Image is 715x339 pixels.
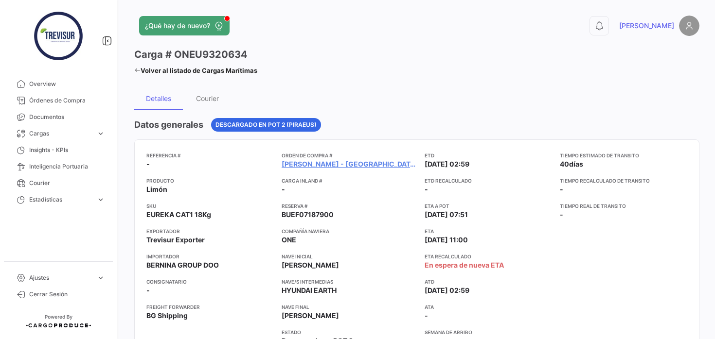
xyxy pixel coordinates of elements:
app-card-info-title: ETA [425,227,552,235]
app-card-info-title: ETA a POT [425,202,552,210]
span: - [425,185,428,193]
span: expand_more [96,273,105,282]
span: días [569,160,583,168]
app-card-info-title: Producto [146,177,274,185]
span: Estadísticas [29,195,92,204]
div: Courier [196,94,219,102]
span: ¿Qué hay de nuevo? [145,21,210,31]
a: Inteligencia Portuaria [8,158,109,175]
span: BERNINA GROUP DOO [146,260,219,270]
span: Limón [146,185,167,194]
a: Órdenes de Compra [8,92,109,109]
app-card-info-title: Consignatario [146,278,274,286]
span: - [146,159,150,169]
span: En espera de nueva ETA [425,260,504,270]
span: Cargas [29,129,92,138]
span: Descargado en POT 2 (Piraeus) [215,120,317,129]
span: [DATE] 07:51 [425,210,468,220]
a: Insights - KPIs [8,142,109,158]
app-card-info-title: Tiempo real de transito [560,202,687,210]
span: [PERSON_NAME] [282,311,339,321]
app-card-info-title: Freight Forwarder [146,303,274,311]
span: Inteligencia Portuaria [29,162,105,171]
a: Volver al listado de Cargas Marítimas [134,64,257,77]
span: Courier [29,179,105,187]
app-card-info-title: Nave final [282,303,417,311]
h4: Datos generales [134,118,203,132]
a: Courier [8,175,109,191]
span: expand_more [96,129,105,138]
span: ONE [282,235,296,245]
span: Trevisur Exporter [146,235,205,245]
app-card-info-title: ETD [425,152,552,159]
app-card-info-title: ETA Recalculado [425,253,552,260]
span: Cerrar Sesión [29,290,105,299]
h3: Carga # ONEU9320634 [134,48,248,61]
span: Órdenes de Compra [29,96,105,105]
span: 40 [560,160,569,168]
img: placeholder-user.png [679,16,699,36]
span: HYUNDAI EARTH [282,286,337,295]
span: - [560,185,563,193]
app-card-info-title: Nave inicial [282,253,417,260]
app-card-info-title: ATA [425,303,552,311]
span: BG Shipping [146,311,188,321]
span: expand_more [96,195,105,204]
app-card-info-title: Nave/s intermedias [282,278,417,286]
span: - [146,286,150,295]
app-card-info-title: Carga inland # [282,177,417,185]
span: Ajustes [29,273,92,282]
app-card-info-title: SKU [146,202,274,210]
img: 6caa5ca1-1133-4498-815f-28de0616a803.jpeg [34,12,83,60]
a: Documentos [8,109,109,125]
span: EUREKA CAT1 18Kg [146,210,211,220]
span: - [282,185,285,194]
app-card-info-title: Importador [146,253,274,260]
span: [DATE] 11:00 [425,235,468,245]
app-card-info-title: Estado [282,328,417,336]
app-card-info-title: Tiempo estimado de transito [560,152,687,159]
app-card-info-title: ETD Recalculado [425,177,552,185]
app-card-info-title: Semana de Arribo [425,328,552,336]
app-card-info-title: Reserva # [282,202,417,210]
button: ¿Qué hay de nuevo? [139,16,230,35]
span: [PERSON_NAME] [619,21,674,31]
span: Overview [29,80,105,88]
span: Documentos [29,113,105,121]
span: Insights - KPIs [29,146,105,154]
app-card-info-title: Referencia # [146,152,274,159]
span: [DATE] 02:59 [425,286,469,295]
app-card-info-title: ATD [425,278,552,286]
span: - [425,311,428,321]
span: [PERSON_NAME] [282,260,339,270]
span: BUEF07187900 [282,210,334,220]
a: Overview [8,76,109,92]
app-card-info-title: Exportador [146,227,274,235]
app-card-info-title: Compañía naviera [282,227,417,235]
app-card-info-title: Tiempo recalculado de transito [560,177,687,185]
div: Detalles [146,94,171,102]
app-card-info-title: Orden de Compra # [282,152,417,159]
a: [PERSON_NAME] - [GEOGRAPHIC_DATA] [282,159,417,169]
span: [DATE] 02:59 [425,159,469,169]
span: - [560,210,563,219]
